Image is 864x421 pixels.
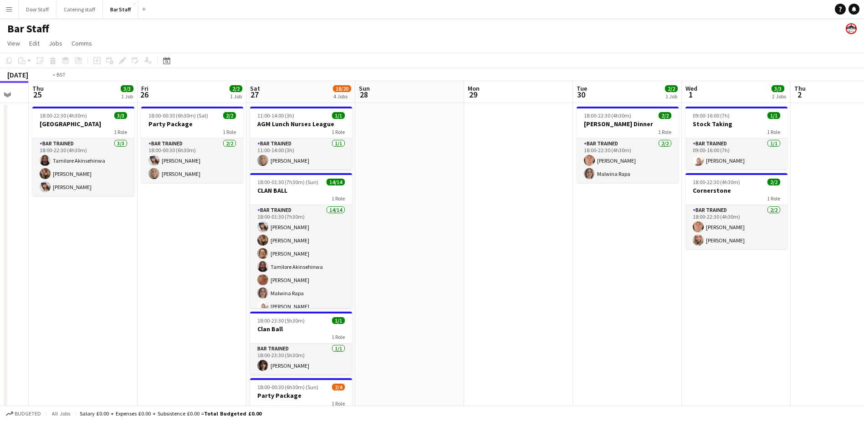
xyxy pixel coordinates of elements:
[7,22,49,36] h1: Bar Staff
[29,39,40,47] span: Edit
[72,39,92,47] span: Comms
[56,71,66,78] div: BST
[26,37,43,49] a: Edit
[4,37,24,49] a: View
[50,410,72,417] span: All jobs
[5,409,42,419] button: Budgeted
[204,410,261,417] span: Total Budgeted £0.00
[80,410,261,417] div: Salary £0.00 + Expenses £0.00 + Subsistence £0.00 =
[15,411,41,417] span: Budgeted
[846,23,857,34] app-user-avatar: Beach Ballroom
[7,70,28,79] div: [DATE]
[45,37,66,49] a: Jobs
[7,39,20,47] span: View
[56,0,103,18] button: Catering staff
[19,0,56,18] button: Door Staff
[49,39,62,47] span: Jobs
[68,37,96,49] a: Comms
[103,0,138,18] button: Bar Staff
